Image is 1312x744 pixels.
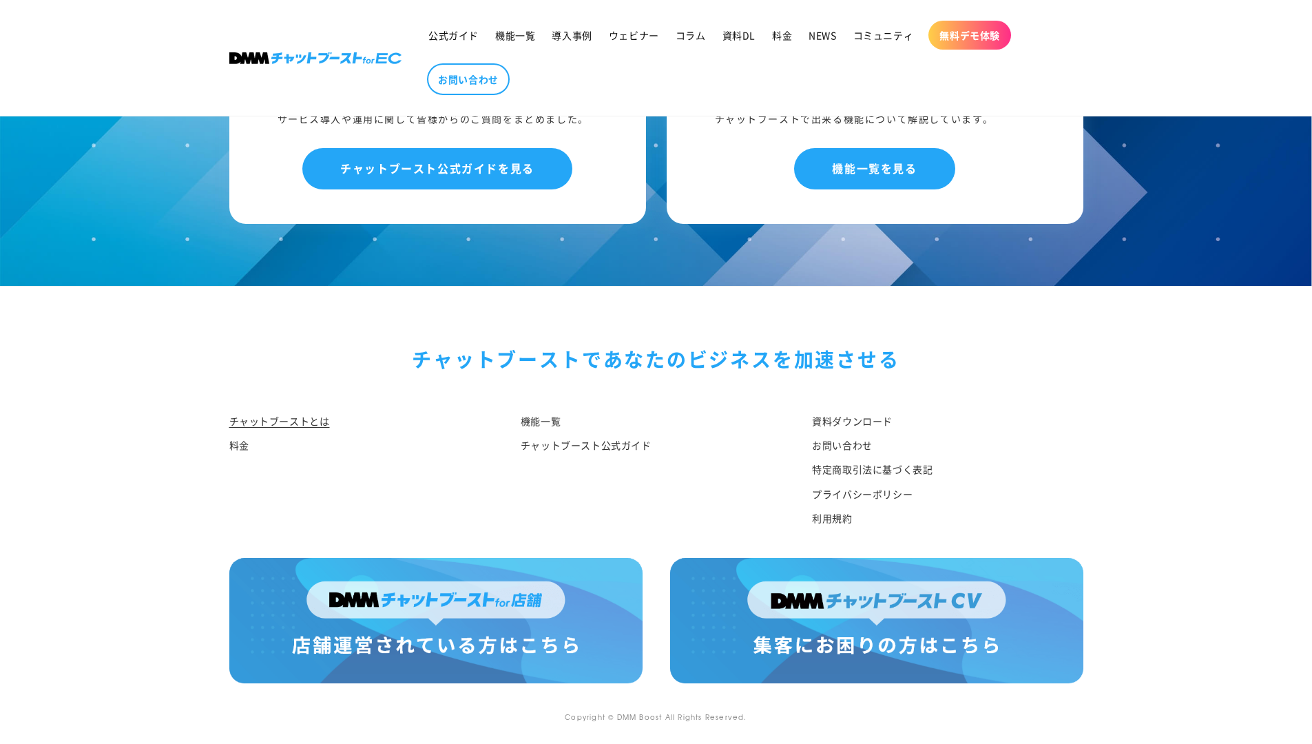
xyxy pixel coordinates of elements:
span: 料金 [772,29,792,41]
span: コラム [676,29,706,41]
a: 機能一覧 [521,413,561,433]
span: 無料デモ体験 [939,29,1000,41]
a: プライバシーポリシー [812,482,913,506]
a: 公式ガイド [420,21,487,50]
a: 資料DL [714,21,764,50]
img: 集客にお困りの方はこちら [670,558,1083,683]
span: NEWS [809,29,836,41]
a: 料金 [764,21,800,50]
a: 導入事例 [543,21,600,50]
img: 店舗運営されている方はこちら [229,558,643,683]
div: チャットブーストで あなたのビジネスを加速させる [229,342,1083,376]
a: 無料デモ体験 [928,21,1011,50]
span: 資料DL [722,29,756,41]
a: 料金 [229,433,249,457]
a: お問い合わせ [812,433,873,457]
span: ウェビナー [609,29,659,41]
span: 機能一覧 [495,29,535,41]
a: 特定商取引法に基づく表記 [812,457,933,482]
a: 資料ダウンロード [812,413,893,433]
a: NEWS [800,21,844,50]
a: チャットブースト公式ガイド [521,433,652,457]
span: お問い合わせ [438,73,499,85]
a: チャットブーストとは [229,413,330,433]
span: 公式ガイド [428,29,479,41]
a: チャットブースト公式ガイドを見る [302,148,572,189]
a: 機能一覧を見る [794,148,955,189]
a: お問い合わせ [427,63,510,95]
a: コミュニティ [845,21,922,50]
a: 利用規約 [812,506,852,530]
span: コミュニティ [853,29,914,41]
a: ウェビナー [601,21,667,50]
a: 機能一覧 [487,21,543,50]
small: Copyright © DMM Boost All Rights Reserved. [565,712,747,722]
span: 導入事例 [552,29,592,41]
a: コラム [667,21,714,50]
img: 株式会社DMM Boost [229,52,402,64]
